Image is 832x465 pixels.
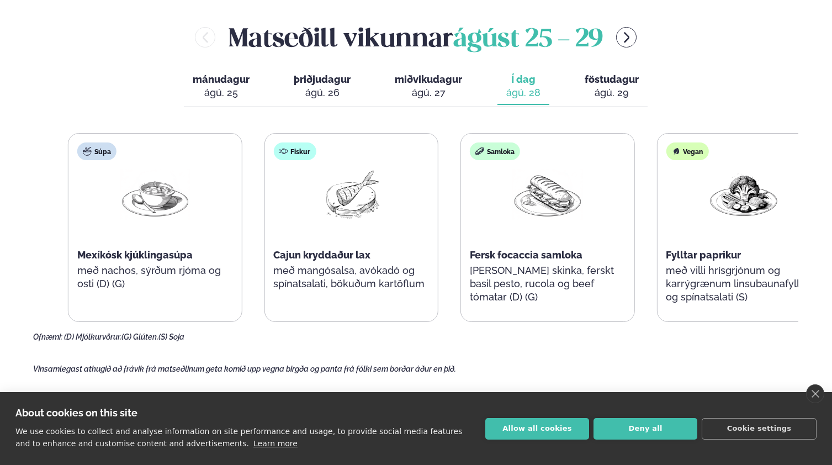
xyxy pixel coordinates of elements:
img: Fish.png [316,169,386,220]
button: menu-btn-right [616,27,637,47]
button: Deny all [593,418,697,440]
img: Vegan.svg [671,147,680,156]
span: (S) Soja [158,332,184,341]
img: soup.svg [83,147,92,156]
div: ágú. 28 [506,86,540,99]
p: [PERSON_NAME] skinka, ferskt basil pesto, rucola og beef tómatar (D) (G) [470,264,626,304]
span: miðvikudagur [395,73,462,85]
button: menu-btn-left [195,27,215,47]
span: (D) Mjólkurvörur, [64,332,121,341]
span: ágúst 25 - 29 [453,28,603,52]
span: Cajun kryddaður lax [273,249,370,261]
span: Fersk focaccia samloka [470,249,582,261]
div: ágú. 29 [585,86,639,99]
img: fish.svg [279,147,288,156]
span: mánudagur [193,73,250,85]
button: mánudagur ágú. 25 [184,68,258,105]
span: (G) Glúten, [121,332,158,341]
button: Cookie settings [702,418,817,440]
button: miðvikudagur ágú. 27 [386,68,471,105]
img: Soup.png [120,169,190,220]
a: close [806,384,824,403]
span: Í dag [506,73,540,86]
strong: About cookies on this site [15,407,137,419]
div: Samloka [470,142,520,160]
span: föstudagur [585,73,639,85]
button: Í dag ágú. 28 [497,68,549,105]
img: Panini.png [512,169,583,220]
div: Súpa [77,142,116,160]
p: We use cookies to collect and analyse information on site performance and usage, to provide socia... [15,427,462,448]
h2: Matseðill vikunnar [229,19,603,55]
p: með nachos, sýrðum rjóma og osti (D) (G) [77,264,233,290]
span: Ofnæmi: [33,332,62,341]
div: ágú. 25 [193,86,250,99]
div: Fiskur [273,142,316,160]
img: Vegan.png [708,169,779,220]
p: með villi hrísgrjónum og karrýgrænum linsubaunafyllingu og spínatsalati (S) [666,264,822,304]
button: Allow all cookies [485,418,589,440]
button: þriðjudagur ágú. 26 [285,68,359,105]
button: föstudagur ágú. 29 [576,68,648,105]
a: Learn more [253,439,298,448]
div: ágú. 26 [294,86,351,99]
div: Vegan [666,142,708,160]
p: með mangósalsa, avókadó og spínatsalati, bökuðum kartöflum [273,264,429,290]
span: þriðjudagur [294,73,351,85]
span: Vinsamlegast athugið að frávik frá matseðlinum geta komið upp vegna birgða og panta frá fólki sem... [33,364,456,373]
img: sandwich-new-16px.svg [475,147,484,156]
div: ágú. 27 [395,86,462,99]
span: Fylltar paprikur [666,249,741,261]
span: Mexíkósk kjúklingasúpa [77,249,193,261]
